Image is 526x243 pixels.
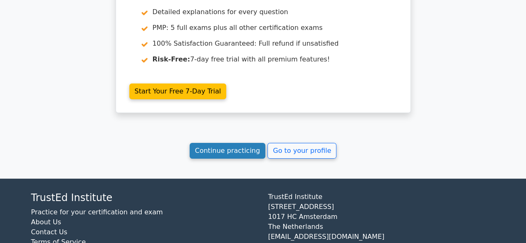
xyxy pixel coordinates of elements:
a: Practice for your certification and exam [31,208,163,216]
a: Go to your profile [267,143,336,159]
a: Contact Us [31,228,67,236]
a: Continue practicing [190,143,266,159]
a: About Us [31,218,61,226]
a: Start Your Free 7-Day Trial [129,83,227,99]
h4: TrustEd Institute [31,192,258,204]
